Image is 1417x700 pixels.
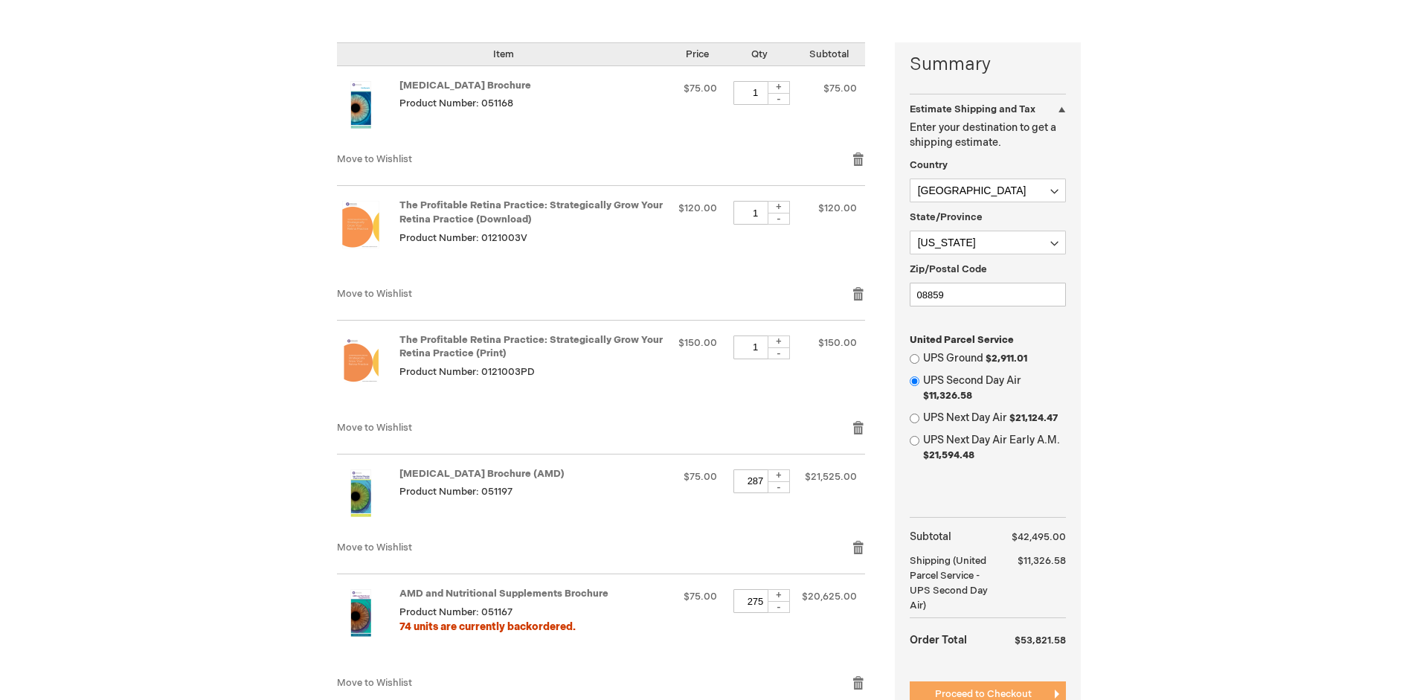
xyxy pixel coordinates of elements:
span: $75.00 [684,83,717,94]
div: - [768,93,790,105]
a: Move to Wishlist [337,153,412,165]
span: $20,625.00 [802,591,857,603]
span: Product Number: 051168 [399,97,513,109]
div: + [768,469,790,482]
span: Zip/Postal Code [910,263,987,275]
span: $120.00 [818,202,857,214]
span: Item [493,48,514,60]
input: Qty [733,589,778,613]
img: The Profitable Retina Practice: Strategically Grow Your Retina Practice (Print) [337,335,385,383]
span: $21,525.00 [805,471,857,483]
span: Product Number: 051197 [399,486,513,498]
span: $150.00 [678,337,717,349]
span: $21,594.48 [923,449,974,461]
span: $11,326.58 [923,390,972,402]
a: Move to Wishlist [337,677,412,689]
img: Amblyopia Brochure [337,81,385,129]
input: Qty [733,335,778,359]
span: State/Province [910,211,983,223]
p: Enter your destination to get a shipping estimate. [910,121,1066,150]
span: $120.00 [678,202,717,214]
div: - [768,347,790,359]
label: UPS Next Day Air [923,411,1066,426]
div: 74 units are currently backordered. [399,620,664,635]
a: [MEDICAL_DATA] Brochure (AMD) [399,468,565,480]
span: Country [910,159,948,171]
span: $75.00 [823,83,857,94]
span: Subtotal [809,48,849,60]
input: Qty [733,201,778,225]
label: UPS Ground [923,351,1066,366]
input: Qty [733,81,778,105]
div: - [768,601,790,613]
label: UPS Next Day Air Early A.M. [923,433,1066,463]
a: Amblyopia Brochure [337,81,399,138]
span: Product Number: 051167 [399,606,513,618]
span: Product Number: 0121003PD [399,366,535,378]
span: Product Number: 0121003V [399,232,527,244]
label: UPS Second Day Air [923,373,1066,403]
a: Move to Wishlist [337,422,412,434]
span: Shipping [910,555,951,567]
div: - [768,213,790,225]
div: + [768,335,790,348]
a: [MEDICAL_DATA] Brochure [399,80,531,91]
a: The Profitable Retina Practice: Strategically Grow Your Retina Practice (Download) [399,199,663,225]
span: $2,911.01 [986,353,1027,365]
span: Price [686,48,709,60]
span: United Parcel Service [910,334,1014,346]
strong: Order Total [910,626,967,652]
span: $75.00 [684,471,717,483]
span: $21,124.47 [1009,412,1058,424]
span: Proceed to Checkout [935,688,1032,700]
div: + [768,589,790,602]
a: The Profitable Retina Practice: Strategically Grow Your Retina Practice (Download) [337,201,399,271]
img: The Profitable Retina Practice: Strategically Grow Your Retina Practice (Download) [337,201,385,248]
span: $11,326.58 [1018,555,1066,567]
strong: Summary [910,52,1066,77]
a: AMD and Nutritional Supplements Brochure [337,589,399,661]
th: Subtotal [910,525,1001,549]
a: Move to Wishlist [337,542,412,553]
div: + [768,81,790,94]
strong: Estimate Shipping and Tax [910,103,1035,115]
a: The Profitable Retina Practice: Strategically Grow Your Retina Practice (Print) [399,334,663,360]
a: AMD and Nutritional Supplements Brochure [399,588,608,600]
input: Qty [733,469,778,493]
a: The Profitable Retina Practice: Strategically Grow Your Retina Practice (Print) [337,335,399,405]
div: + [768,201,790,213]
a: Move to Wishlist [337,288,412,300]
span: Qty [751,48,768,60]
a: Age-Related Macular Degeneration Brochure (AMD) [337,469,399,526]
div: - [768,481,790,493]
img: AMD and Nutritional Supplements Brochure [337,589,385,637]
span: $75.00 [684,591,717,603]
span: $150.00 [818,337,857,349]
img: Age-Related Macular Degeneration Brochure (AMD) [337,469,385,517]
span: $42,495.00 [1012,531,1066,543]
span: $53,821.58 [1015,635,1066,646]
